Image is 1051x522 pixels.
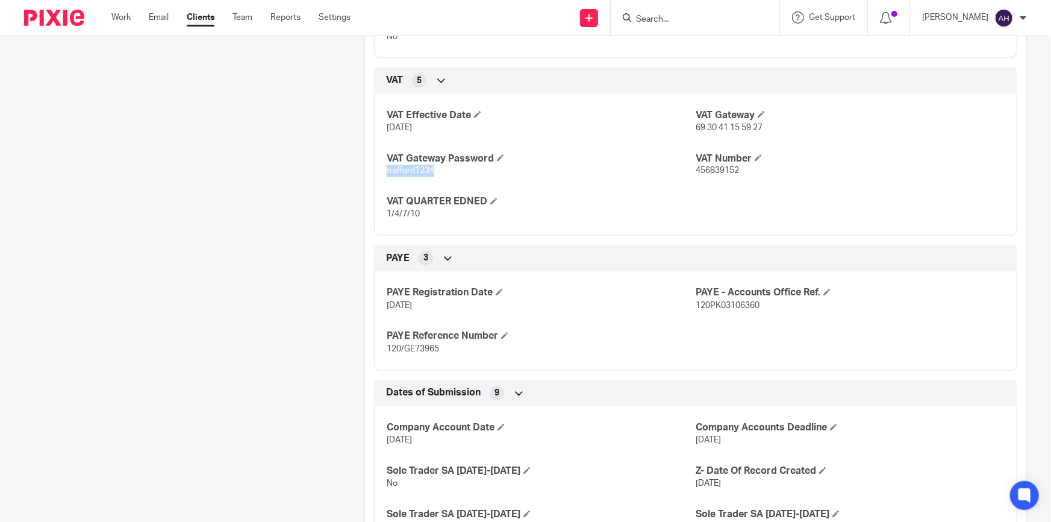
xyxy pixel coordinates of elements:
span: [DATE] [387,436,412,445]
h4: PAYE Reference Number [387,330,696,343]
span: [DATE] [387,302,412,310]
span: 456839152 [696,167,739,175]
h4: Z- Date Of Record Created [696,465,1005,478]
h4: PAYE - Accounts Office Ref. [696,287,1005,300]
h4: VAT Gateway Password [387,153,696,165]
span: 120/GE73965 [387,345,439,354]
h4: VAT Effective Date [387,109,696,122]
h4: PAYE Registration Date [387,287,696,300]
input: Search [635,14,743,25]
img: svg%3E [994,8,1014,28]
span: 3 [423,253,428,265]
h4: VAT QUARTER EDNED [387,196,696,209]
span: No [387,480,398,488]
h4: Sole Trader SA [DATE]-[DATE] [387,465,696,478]
span: [DATE] [387,124,412,132]
h4: Sole Trader SA [DATE]-[DATE] [696,509,1005,521]
span: 5 [417,75,422,87]
a: Clients [187,11,214,24]
a: Email [149,11,169,24]
span: Get Support [809,13,855,22]
p: [PERSON_NAME] [922,11,988,24]
span: 1/4/7/10 [387,210,420,219]
h4: Company Accounts Deadline [696,422,1005,435]
span: No [387,33,398,41]
span: [DATE] [696,436,721,445]
span: 9 [494,388,499,400]
img: Pixie [24,10,84,26]
span: Dates of Submission [386,387,481,400]
a: Reports [270,11,301,24]
a: Settings [319,11,351,24]
span: PAYE [386,253,410,265]
h4: Sole Trader SA [DATE]-[DATE] [387,509,696,521]
h4: VAT Number [696,153,1005,165]
a: Team [232,11,252,24]
span: trafford1234 [387,167,434,175]
a: Work [111,11,131,24]
span: 69 30 41 15 59 27 [696,124,763,132]
span: 120PK03106360 [696,302,759,310]
h4: VAT Gateway [696,109,1005,122]
span: VAT [386,74,403,87]
h4: Company Account Date [387,422,696,435]
span: [DATE] [696,480,721,488]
